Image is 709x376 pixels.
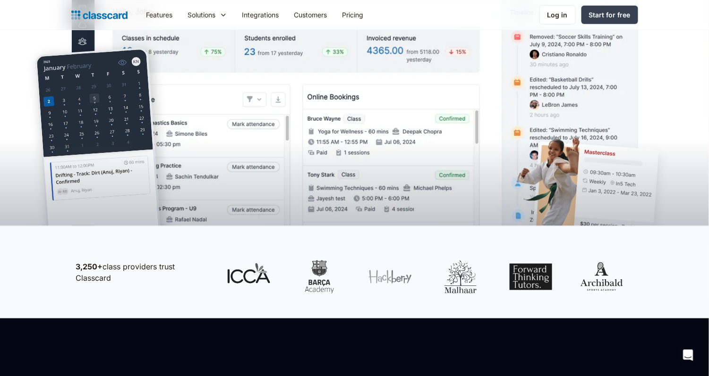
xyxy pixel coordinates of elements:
[335,4,371,25] a: Pricing
[235,4,287,25] a: Integrations
[539,5,576,25] a: Log in
[287,4,335,25] a: Customers
[188,10,216,20] div: Solutions
[547,10,568,20] div: Log in
[677,344,700,367] div: Open Intercom Messenger
[589,10,631,20] div: Start for free
[76,262,103,271] strong: 3,250+
[139,4,180,25] a: Features
[76,261,208,284] p: class providers trust Classcard
[581,6,638,24] a: Start for free
[180,4,235,25] div: Solutions
[71,8,128,22] a: Logo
